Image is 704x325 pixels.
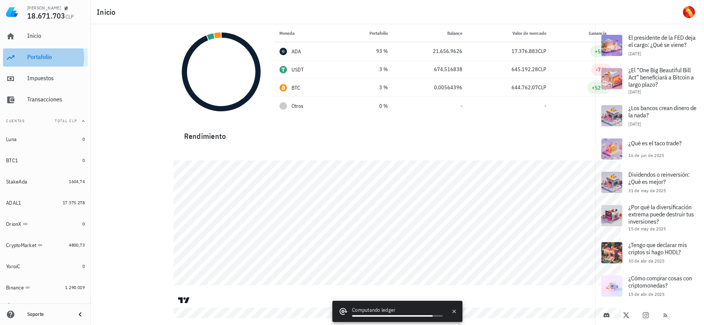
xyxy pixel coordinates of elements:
div: USDT-icon [279,66,287,73]
a: El presidente de la FED deja el cargo: ¿Qué se viene? [DATE] [595,29,704,62]
span: 31 de may de 2025 [628,188,666,193]
a: ¿Por qué la diversificación extrema puede destruir tus inversiones? 15 de may de 2025 [595,199,704,236]
a: Luna 0 [3,130,88,148]
span: Dividendos o reinversión: ¿Qué es mejor? [628,171,690,185]
span: ¿Qué es el taco trade? [628,139,682,147]
div: ADAL1 [6,200,21,206]
div: Binance [6,285,24,291]
div: Computando ledger [352,306,443,315]
span: 18.671.703 [27,11,65,21]
a: Inicio [3,27,88,45]
span: Ganancia [589,30,611,36]
a: StakeAda 1604,74 [3,173,88,191]
div: [PERSON_NAME] [27,5,61,11]
div: Luna [6,136,17,143]
a: ¿Los bancos crean dinero de la nada? [DATE] [595,99,704,132]
a: OrionX 0 [3,215,88,233]
span: 1604,74 [69,179,85,184]
div: Soporte [27,311,70,317]
a: ¿El “One Big Beautiful Bill Act” beneficiará a Bitcoin a largo plazo? [DATE] [595,62,704,99]
span: 17.375.278 [63,200,85,205]
th: Portafolio [339,24,394,42]
a: BTC1 0 [3,151,88,169]
span: 4800,73 [69,242,85,248]
div: ADA [292,48,301,55]
div: Inicio [27,32,85,39]
div: 3 % [345,65,388,73]
a: Dividendos o reinversión: ¿Qué es mejor? 31 de may de 2025 [595,166,704,199]
div: 21.656,9626 [400,47,462,55]
span: CLP [65,13,74,20]
div: StakeAda [6,179,27,185]
span: 30 de abr de 2025 [628,258,664,264]
span: 15 de may de 2025 [628,226,666,232]
span: - [544,103,546,109]
div: USDT [292,66,304,73]
div: Rendimiento [178,124,617,142]
a: Charting by TradingView [177,297,191,304]
span: [DATE] [628,121,641,127]
th: Moneda [273,24,339,42]
a: ¿Qué es el taco trade? 16 de jun de 2025 [595,132,704,166]
span: 0 [82,221,85,227]
span: ¿El “One Big Beautiful Bill Act” beneficiará a Bitcoin a largo plazo? [628,66,694,88]
div: Impuestos [27,75,85,82]
span: [DATE] [628,89,641,95]
div: ADA-icon [279,48,287,55]
div: BTC [292,84,301,92]
div: avatar [683,6,695,18]
a: ADAL1 17.375.278 [3,194,88,212]
span: El presidente de la FED deja el cargo: ¿Qué se viene? [628,34,696,48]
span: 644.762,07 [512,84,538,91]
span: 15 de abr de 2025 [628,291,664,297]
div: 674,516838 [400,65,462,73]
span: Total CLP [55,118,77,123]
a: Portafolio [3,48,88,67]
th: Balance [394,24,468,42]
h1: Inicio [97,6,119,18]
a: ¿Cómo comprar cosas con criptomonedas? 15 de abr de 2025 [595,269,704,303]
span: Otros [292,102,303,110]
div: 93 % [345,47,388,55]
span: 16 de jun de 2025 [628,152,664,158]
span: ¿Tengo que declarar mis criptos si hago HODL? [628,241,687,256]
span: ¿Cómo comprar cosas con criptomonedas? [628,274,692,289]
span: [DATE] [628,51,641,56]
a: ¿Tengo que declarar mis criptos si hago HODL? 30 de abr de 2025 [595,236,704,269]
span: CLP [538,84,546,91]
span: ¿Los bancos crean dinero de la nada? [628,104,696,119]
a: Binance 1.290.019 [3,278,88,297]
a: CryptoMarket 4800,73 [3,236,88,254]
span: 17.376.883 [512,48,538,54]
div: BTC1 [6,157,18,164]
span: 0 [82,263,85,269]
a: Impuestos [3,70,88,88]
div: 0,00564396 [400,84,462,92]
div: OrionX [6,221,22,227]
span: 0 [82,157,85,163]
span: ¿Por qué la diversificación extrema puede destruir tus inversiones? [628,203,694,225]
button: agregar cuenta [5,301,51,309]
div: BTC-icon [279,84,287,92]
img: LedgiFi [6,6,18,18]
span: 0 [82,136,85,142]
div: YoroiC [6,263,20,270]
span: CLP [538,48,546,54]
span: 645.192,28 [512,66,538,73]
div: Portafolio [27,53,85,61]
div: +5 % [595,48,606,55]
span: - [461,103,462,109]
div: CryptoMarket [6,242,36,249]
button: CuentasTotal CLP [3,112,88,130]
div: Transacciones [27,96,85,103]
div: 0 % [345,102,388,110]
span: CLP [538,66,546,73]
span: agregar cuenta [8,303,48,308]
div: 3 % [345,84,388,92]
a: YoroiC 0 [3,257,88,275]
span: 1.290.019 [65,285,85,290]
a: Transacciones [3,91,88,109]
div: +52 % [592,84,606,92]
th: Valor de mercado [468,24,552,42]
